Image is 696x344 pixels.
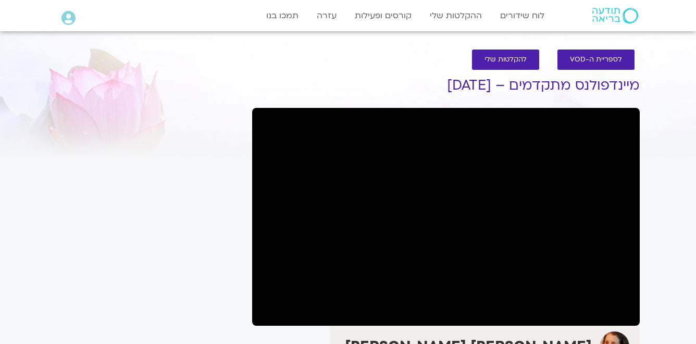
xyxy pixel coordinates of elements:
[570,56,622,64] span: לספריית ה-VOD
[592,8,638,23] img: תודעה בריאה
[557,50,635,70] a: לספריית ה-VOD
[350,6,417,26] a: קורסים ופעילות
[495,6,550,26] a: לוח שידורים
[312,6,342,26] a: עזרה
[261,6,304,26] a: תמכו בנו
[484,56,527,64] span: להקלטות שלי
[472,50,539,70] a: להקלטות שלי
[425,6,487,26] a: ההקלטות שלי
[252,78,640,93] h1: מיינדפולנס מתקדמים – [DATE]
